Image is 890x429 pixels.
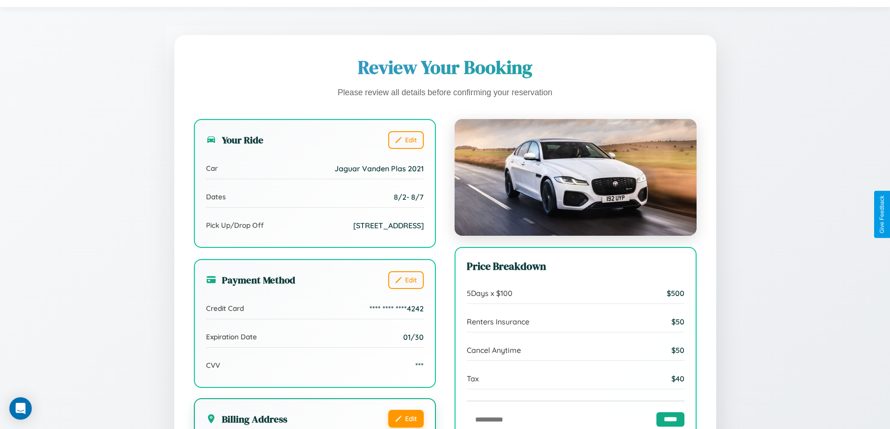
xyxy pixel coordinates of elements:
span: 8 / 2 - 8 / 7 [394,192,424,202]
span: $ 50 [671,317,684,326]
div: Open Intercom Messenger [9,397,32,420]
span: [STREET_ADDRESS] [353,221,424,230]
h1: Review Your Booking [194,55,697,80]
span: Cancel Anytime [467,345,521,355]
h3: Billing Address [206,412,287,426]
img: Jaguar Vanden Plas [455,119,697,236]
span: Jaguar Vanden Plas 2021 [335,164,424,173]
p: Please review all details before confirming your reservation [194,85,697,100]
span: Car [206,164,218,173]
span: $ 50 [671,345,684,355]
span: 5 Days x $ 100 [467,288,513,298]
button: Edit [388,271,424,289]
div: Give Feedback [879,196,885,233]
span: Renters Insurance [467,317,529,326]
span: 01/30 [403,332,424,342]
span: Tax [467,374,479,383]
h3: Payment Method [206,273,295,287]
button: Edit [388,410,424,428]
button: Edit [388,131,424,149]
span: Credit Card [206,304,244,313]
h3: Price Breakdown [467,259,684,274]
h3: Your Ride [206,133,263,147]
span: CVV [206,361,220,370]
span: $ 40 [671,374,684,383]
span: $ 500 [667,288,684,298]
span: Pick Up/Drop Off [206,221,264,230]
span: Dates [206,192,226,201]
span: Expiration Date [206,332,257,341]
